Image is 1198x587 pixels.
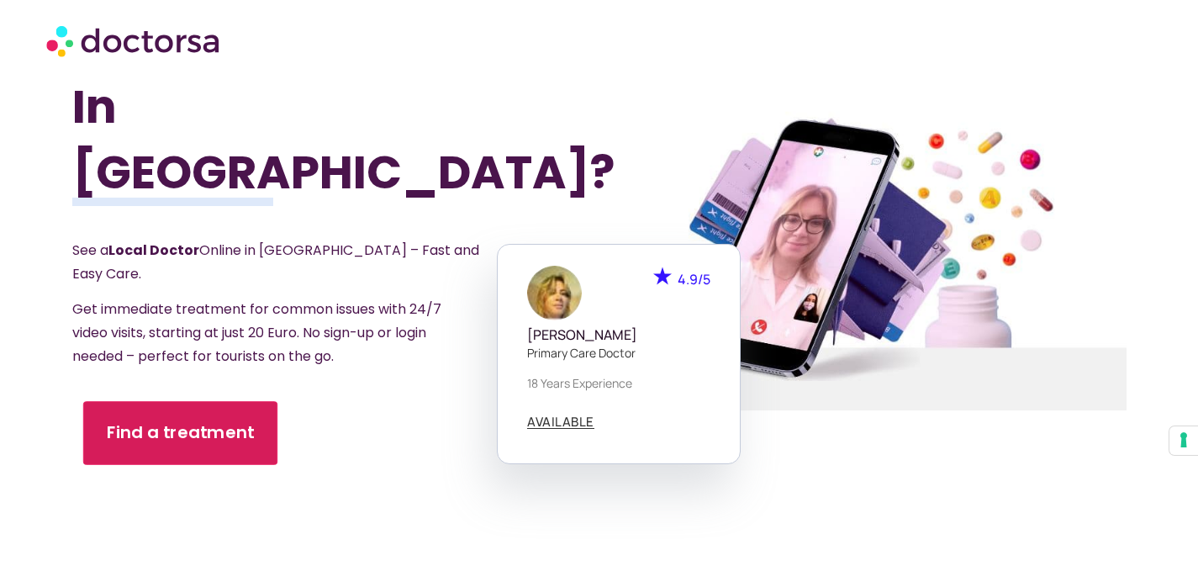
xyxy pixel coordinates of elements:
a: Find a treatment [82,401,277,465]
span: AVAILABLE [527,415,594,428]
strong: Local Doctor [108,241,199,260]
span: See a Online in [GEOGRAPHIC_DATA] – Fast and Easy Care. [72,241,479,283]
span: 4.9/5 [678,270,710,288]
a: AVAILABLE [527,415,594,429]
button: Your consent preferences for tracking technologies [1169,426,1198,455]
span: Get immediate treatment for common issues with 24/7 video visits, starting at just 20 Euro. No si... [72,299,441,366]
p: 18 years experience [527,374,710,392]
h5: [PERSON_NAME] [527,327,710,343]
p: Primary care doctor [527,344,710,362]
span: Find a treatment [106,420,254,445]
